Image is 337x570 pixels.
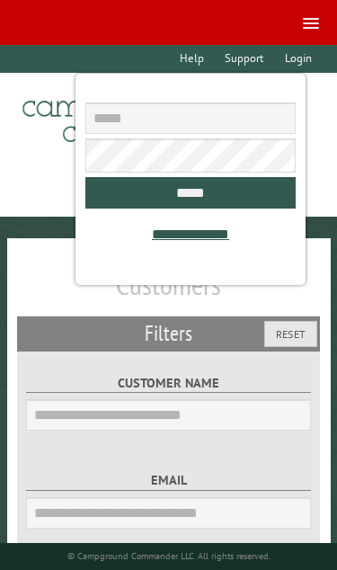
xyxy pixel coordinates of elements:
small: © Campground Commander LLC. All rights reserved. [67,550,270,562]
button: Reset [264,321,317,347]
a: Support [217,45,272,73]
a: Help [172,45,213,73]
h1: Customers [17,267,321,316]
h2: Filters [17,316,321,351]
label: Email [26,470,311,491]
img: Campground Commander [17,80,242,150]
label: Customer Name [26,373,311,394]
a: Login [276,45,320,73]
